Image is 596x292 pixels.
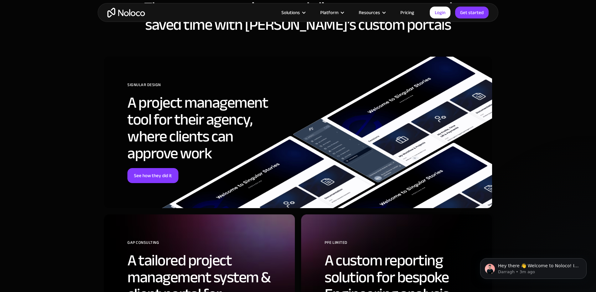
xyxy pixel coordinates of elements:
div: Solutions [281,8,300,17]
a: Get started [455,7,489,18]
div: Platform [312,8,351,17]
iframe: Intercom notifications message [471,245,596,289]
div: SIGNULAR DESIGN [127,80,285,94]
h2: A project management tool for their agency, where clients can approve work [127,94,285,162]
div: GAP Consulting [127,238,285,252]
div: Solutions [274,8,312,17]
div: Platform [320,8,338,17]
a: Login [430,7,450,18]
div: Resources [359,8,380,17]
a: home [107,8,145,18]
a: See how they did it [127,168,178,183]
a: Pricing [393,8,422,17]
div: PFE Limited [325,238,483,252]
div: Resources [351,8,393,17]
